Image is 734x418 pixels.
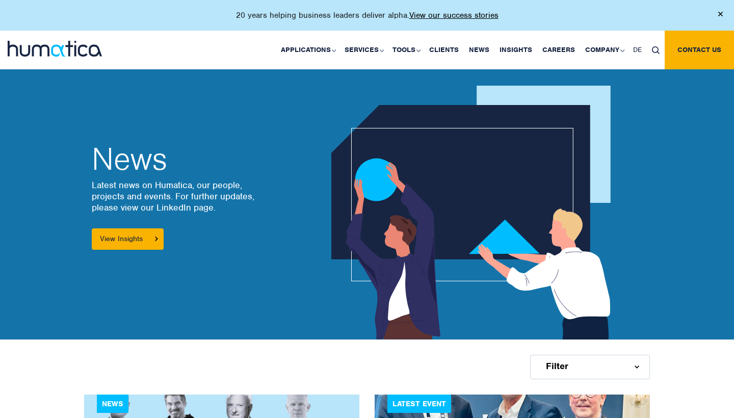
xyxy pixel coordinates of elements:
[339,31,387,69] a: Services
[494,31,537,69] a: Insights
[546,362,568,370] span: Filter
[387,31,424,69] a: Tools
[92,228,164,250] a: View Insights
[580,31,628,69] a: Company
[665,31,734,69] a: Contact us
[537,31,580,69] a: Careers
[331,86,620,339] img: news_ban1
[409,10,499,20] a: View our success stories
[276,31,339,69] a: Applications
[236,10,499,20] p: 20 years helping business leaders deliver alpha.
[633,45,642,54] span: DE
[635,365,639,369] img: d_arroww
[628,31,647,69] a: DE
[8,41,102,57] img: logo
[92,144,263,174] h2: News
[97,395,128,413] div: News
[652,46,660,54] img: search_icon
[155,237,158,241] img: arrowicon
[464,31,494,69] a: News
[92,179,263,213] p: Latest news on Humatica, our people, projects and events. For further updates, please view our Li...
[424,31,464,69] a: Clients
[387,395,451,413] div: Latest Event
